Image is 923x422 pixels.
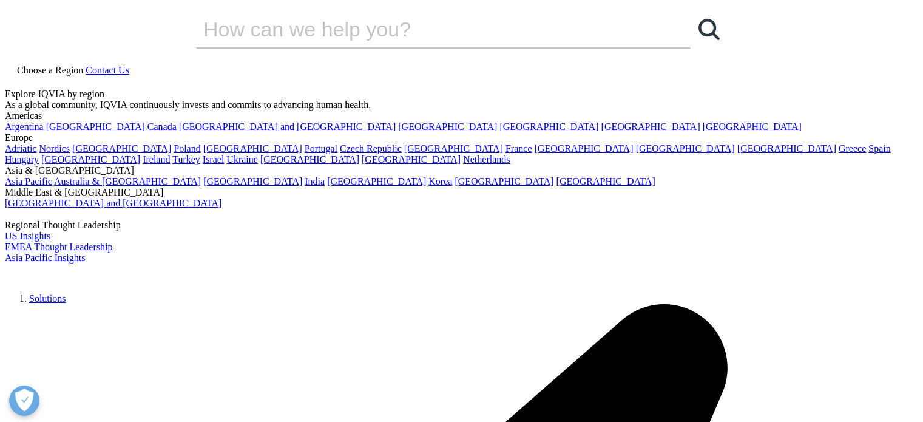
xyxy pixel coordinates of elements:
div: Explore IQVIA by region [5,89,918,100]
input: Search [196,11,656,47]
a: [GEOGRAPHIC_DATA] [556,176,655,186]
a: [GEOGRAPHIC_DATA] [404,143,503,154]
a: [GEOGRAPHIC_DATA] [703,121,802,132]
a: Czech Republic [340,143,402,154]
svg: Search [698,19,720,40]
a: [GEOGRAPHIC_DATA] and [GEOGRAPHIC_DATA] [5,198,221,208]
a: [GEOGRAPHIC_DATA] and [GEOGRAPHIC_DATA] [179,121,396,132]
a: Korea [428,176,452,186]
a: Spain [868,143,890,154]
img: IQVIA Healthcare Information Technology and Pharma Clinical Research Company [5,264,102,281]
a: [GEOGRAPHIC_DATA] [41,154,140,165]
a: [GEOGRAPHIC_DATA] [398,121,497,132]
span: Choose a Region [17,65,83,75]
a: [GEOGRAPHIC_DATA] [535,143,634,154]
a: Greece [839,143,866,154]
a: [GEOGRAPHIC_DATA] [203,143,302,154]
a: Search [691,11,727,47]
a: Australia & [GEOGRAPHIC_DATA] [54,176,201,186]
a: Adriatic [5,143,36,154]
a: Hungary [5,154,39,165]
a: Portugal [305,143,337,154]
a: Contact Us [86,65,129,75]
a: [GEOGRAPHIC_DATA] [260,154,359,165]
a: Asia Pacific Insights [5,253,85,263]
a: France [505,143,532,154]
a: Canada [147,121,177,132]
a: India [305,176,325,186]
a: Nordics [39,143,70,154]
a: Turkey [172,154,200,165]
a: Argentina [5,121,44,132]
div: As a global community, IQVIA continuously invests and commits to advancing human health. [5,100,918,111]
a: [GEOGRAPHIC_DATA] [46,121,145,132]
a: EMEA Thought Leadership [5,242,112,252]
a: [GEOGRAPHIC_DATA] [203,176,302,186]
div: Europe [5,132,918,143]
a: Netherlands [463,154,510,165]
a: Ireland [143,154,170,165]
a: Asia Pacific [5,176,52,186]
a: Ukraine [226,154,258,165]
a: [GEOGRAPHIC_DATA] [636,143,735,154]
a: [GEOGRAPHIC_DATA] [362,154,461,165]
div: Asia & [GEOGRAPHIC_DATA] [5,165,918,176]
div: Middle East & [GEOGRAPHIC_DATA] [5,187,918,198]
a: Poland [174,143,200,154]
a: US Insights [5,231,50,241]
a: [GEOGRAPHIC_DATA] [601,121,700,132]
a: [GEOGRAPHIC_DATA] [327,176,426,186]
div: Regional Thought Leadership [5,220,918,231]
a: [GEOGRAPHIC_DATA] [737,143,836,154]
a: Solutions [29,293,66,304]
div: Americas [5,111,918,121]
a: Israel [203,154,225,165]
a: [GEOGRAPHIC_DATA] [455,176,553,186]
button: Open Preferences [9,386,39,416]
a: [GEOGRAPHIC_DATA] [499,121,598,132]
a: [GEOGRAPHIC_DATA] [72,143,171,154]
